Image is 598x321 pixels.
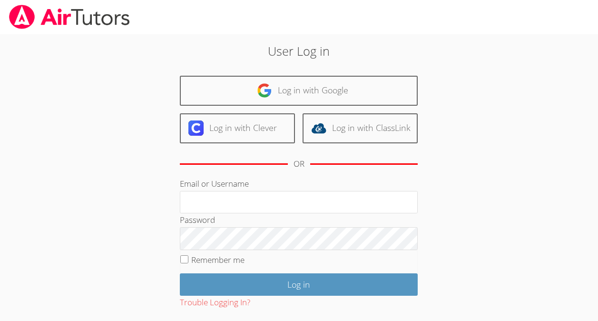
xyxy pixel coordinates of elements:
h2: User Log in [137,42,461,60]
img: google-logo-50288ca7cdecda66e5e0955fdab243c47b7ad437acaf1139b6f446037453330a.svg [257,83,272,98]
label: Email or Username [180,178,249,189]
img: airtutors_banner-c4298cdbf04f3fff15de1276eac7730deb9818008684d7c2e4769d2f7ddbe033.png [8,5,131,29]
a: Log in with ClassLink [303,113,418,143]
img: classlink-logo-d6bb404cc1216ec64c9a2012d9dc4662098be43eaf13dc465df04b49fa7ab582.svg [311,120,326,136]
label: Remember me [191,254,245,265]
div: OR [294,157,304,171]
button: Trouble Logging In? [180,296,250,310]
a: Log in with Google [180,76,418,106]
input: Log in [180,273,418,296]
a: Log in with Clever [180,113,295,143]
img: clever-logo-6eab21bc6e7a338710f1a6ff85c0baf02591cd810cc4098c63d3a4b26e2feb20.svg [188,120,204,136]
label: Password [180,214,215,225]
